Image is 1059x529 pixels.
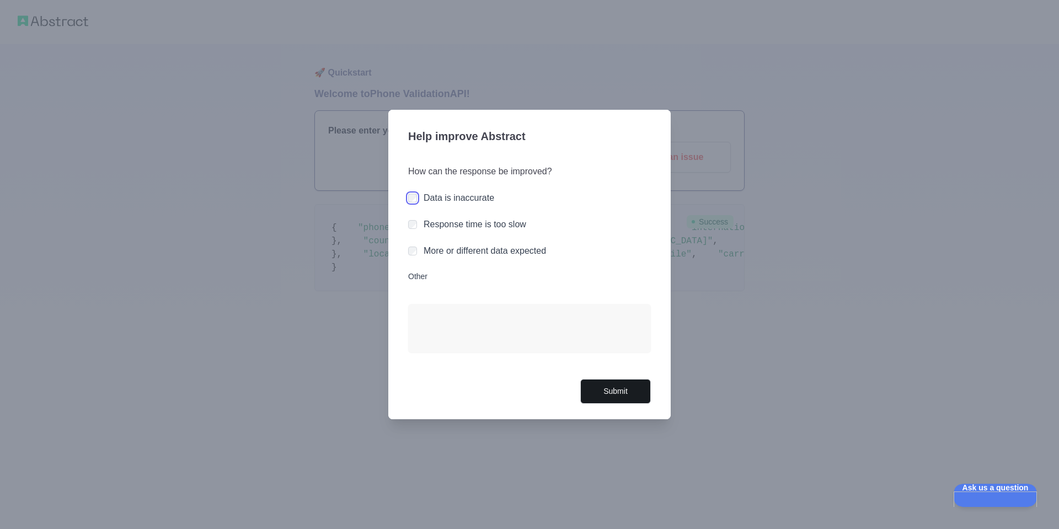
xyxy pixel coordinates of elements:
button: Submit [580,379,651,404]
label: Data is inaccurate [424,193,494,202]
h3: Help improve Abstract [408,123,651,152]
label: More or different data expected [424,246,546,255]
label: Other [408,271,651,282]
h3: How can the response be improved? [408,165,651,178]
label: Response time is too slow [424,220,526,229]
iframe: Help Scout Beacon - Open [954,484,1037,507]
